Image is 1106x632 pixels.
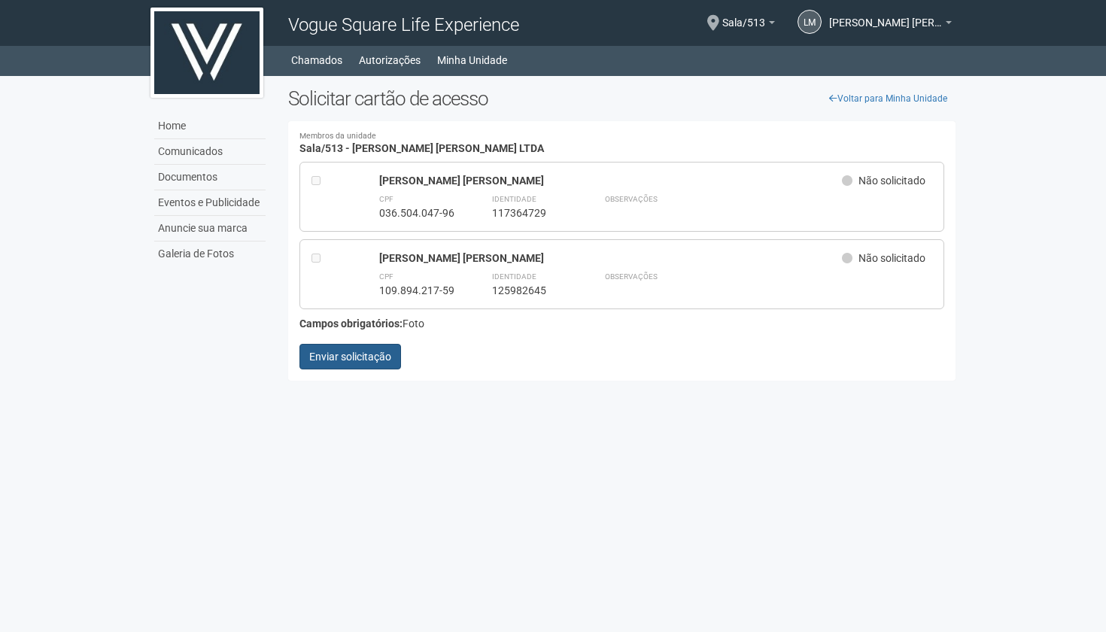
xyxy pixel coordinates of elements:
[722,19,775,31] a: Sala/513
[299,317,944,330] div: Foto
[150,8,263,98] img: logo.jpg
[154,216,266,242] a: Anuncie sua marca
[379,251,842,265] div: [PERSON_NAME] [PERSON_NAME]
[154,242,266,266] a: Galeria de Fotos
[379,206,454,220] div: 036.504.047-96
[299,132,944,141] small: Membros da unidade
[291,50,342,71] a: Chamados
[379,195,393,203] strong: CPF
[722,2,765,29] span: Sala/513
[359,50,421,71] a: Autorizações
[288,14,519,35] span: Vogue Square Life Experience
[379,284,454,297] div: 109.894.217-59
[299,344,401,369] button: Enviar solicitação
[379,272,393,281] strong: CPF
[605,195,658,203] strong: Observações
[492,206,567,220] div: 117364729
[492,272,536,281] strong: Identidade
[379,174,842,187] div: [PERSON_NAME] [PERSON_NAME]
[154,114,266,139] a: Home
[829,2,942,29] span: LEONARDO MANNARINO NETO
[492,195,536,203] strong: Identidade
[288,87,956,110] h2: Solicitar cartão de acesso
[492,284,567,297] div: 125982645
[829,19,952,31] a: [PERSON_NAME] [PERSON_NAME]
[858,252,925,264] span: Não solicitado
[154,165,266,190] a: Documentos
[437,50,507,71] a: Minha Unidade
[605,272,658,281] strong: Observações
[821,87,956,110] a: Voltar para Minha Unidade
[299,132,944,154] h4: Sala/513 - [PERSON_NAME] [PERSON_NAME] LTDA
[154,139,266,165] a: Comunicados
[798,10,822,34] a: LM
[299,318,403,330] strong: Campos obrigatórios:
[858,175,925,187] span: Não solicitado
[154,190,266,216] a: Eventos e Publicidade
